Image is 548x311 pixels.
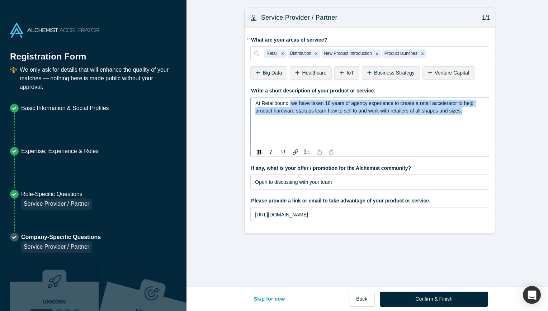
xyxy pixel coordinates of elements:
[250,195,489,205] label: Please provide a link or email to take advantage of your product or service.
[315,148,324,155] div: Undo
[301,148,313,155] div: rdw-list-control
[21,147,99,155] p: Expertise, Experience & Roles
[312,49,320,58] div: Remove Distribution
[21,190,92,198] p: Role-Specific Questions
[261,13,337,23] h3: Service Provider / Partner
[250,66,287,80] div: Big Data
[250,147,489,157] div: rdw-toolbar
[382,49,419,58] div: Product launches
[21,233,101,241] p: Company-Specific Questions
[263,70,282,76] span: Big Data
[327,148,336,155] div: Redo
[290,66,332,80] div: Healthcare
[10,43,176,63] h1: Registration Form
[21,241,92,253] div: Service Provider / Partner
[373,49,381,58] div: Remove New Product Introduction
[10,23,99,38] img: Alchemist Accelerator Logo
[250,207,489,222] input: ex. alchemist@example.com
[313,148,337,155] div: rdw-history-control
[380,292,488,307] button: Confirm & Finish
[303,148,312,155] div: Unordered
[302,70,327,76] span: Healthcare
[266,148,276,155] div: Italic
[255,100,475,114] span: At Retailbound, we have taken 18 years of agency experience to create a retail accelerator to hel...
[288,49,312,58] div: Distribution
[322,49,373,58] div: New Product Introduction
[374,70,415,76] span: Business Strategy
[264,49,278,58] div: Retail
[279,49,287,58] div: Remove Retail
[250,85,489,95] label: Write a short description of your product or service.
[334,66,359,80] div: IoT
[250,174,489,190] input: ex. Free consultation to Review Current IP
[250,97,489,147] div: rdw-wrapper
[250,162,489,172] label: If any, what is your offer / promotion for the Alchemist community?
[255,148,264,155] div: Bold
[478,14,490,22] p: 1/1
[20,66,176,91] p: We only ask for details that will enhance the quality of your matches — nothing here is made publ...
[291,148,300,155] div: Link
[255,100,485,115] div: rdw-editor
[21,104,109,113] p: Basic Information & Social Profiles
[250,34,489,44] label: What are your areas of service?
[349,292,375,307] button: Back
[246,292,293,307] button: Skip for now
[419,49,426,58] div: Remove Product launches
[21,198,92,210] div: Service Provider / Partner
[422,66,474,80] div: Venture Capital
[253,148,289,155] div: rdw-inline-control
[347,70,354,76] span: IoT
[435,70,469,76] span: Venture Capital
[362,66,420,80] div: Business Strategy
[279,148,288,155] div: Underline
[289,148,301,155] div: rdw-link-control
